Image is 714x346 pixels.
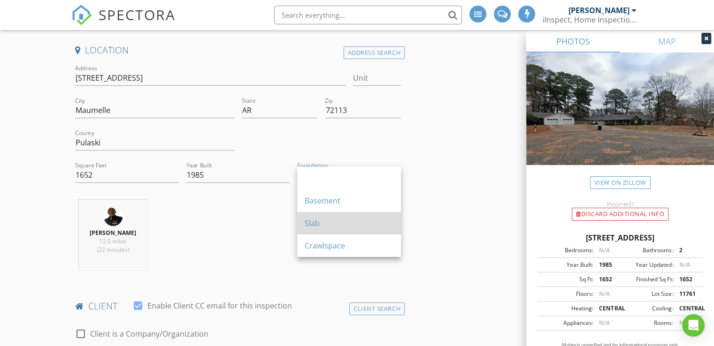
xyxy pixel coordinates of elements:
strong: [PERSON_NAME] [90,229,136,237]
a: PHOTOS [526,30,620,53]
a: SPECTORA [71,13,176,32]
img: The Best Home Inspection Software - Spectora [71,5,92,25]
div: 1985 [593,261,620,269]
span: N/A [599,246,610,254]
div: Finished Sq Ft: [620,275,673,284]
div: Incorrect? [526,200,714,208]
div: Year Built: [540,261,593,269]
div: Lot Size: [620,290,673,298]
div: Appliances: [540,319,593,327]
div: Bedrooms: [540,246,593,255]
div: CENTRAL [673,304,700,313]
h4: Location [75,44,401,56]
div: [STREET_ADDRESS] [537,232,703,243]
div: Discard Additional info [572,208,668,221]
div: iInspect, Home Inspection Services Lic# HI-1619 [543,15,637,24]
span: N/A [679,261,690,269]
div: CENTRAL [593,304,620,313]
span: N/A [599,319,610,327]
div: Slab [305,218,393,229]
a: View on Zillow [590,176,651,189]
img: streetview [526,53,714,188]
span: N/A [679,319,690,327]
div: Open Intercom Messenger [682,314,705,337]
img: profile_picture_2.jpg [104,207,123,226]
div: [PERSON_NAME] [568,6,630,15]
div: Address Search [344,46,405,59]
label: Enable Client CC email for this inspection [147,301,292,310]
span: SPECTORA [99,5,176,24]
div: Crawlspace [305,240,393,251]
div: 1652 [673,275,700,284]
span: N/A [599,290,610,298]
div: Rooms: [620,319,673,327]
div: Floors: [540,290,593,298]
div: 1652 [593,275,620,284]
div: Sq Ft: [540,275,593,284]
div: Bathrooms: [620,246,673,255]
div: Basement [305,195,393,206]
div: Heating: [540,304,593,313]
span: 12.0 miles [100,237,126,245]
h4: client [75,300,401,312]
div: Cooling: [620,304,673,313]
div: 11761 [673,290,700,298]
div: 2 [673,246,700,255]
span: (22 minutes) [97,246,129,254]
label: Client is a Company/Organization [90,329,208,338]
div: Year Updated: [620,261,673,269]
div: Client Search [349,302,405,315]
a: MAP [620,30,714,53]
input: Search everything... [274,6,462,24]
